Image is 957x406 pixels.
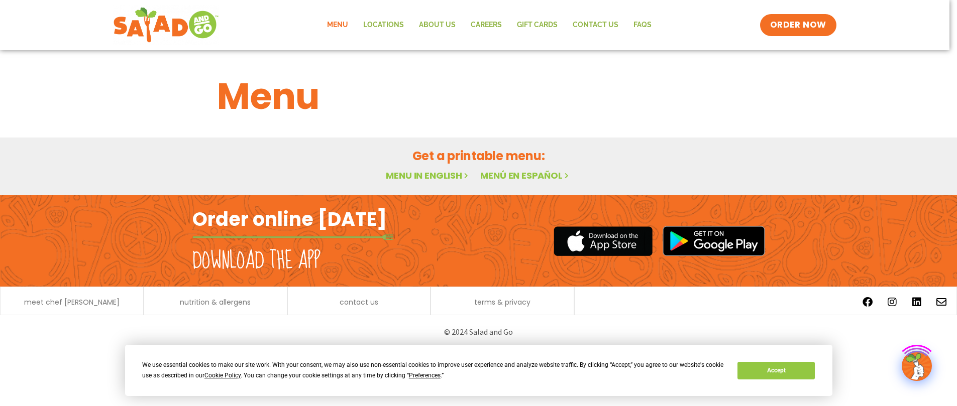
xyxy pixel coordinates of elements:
[192,207,387,231] h2: Order online [DATE]
[480,169,571,182] a: Menú en español
[463,14,509,37] a: Careers
[409,372,441,379] span: Preferences
[554,225,653,257] img: appstore
[197,325,760,339] p: © 2024 Salad and Go
[24,299,120,306] a: meet chef [PERSON_NAME]
[663,226,765,256] img: google_play
[192,234,393,240] img: fork
[125,345,832,396] div: Cookie Consent Prompt
[340,299,378,306] a: contact us
[217,69,740,123] h1: Menu
[142,360,725,381] div: We use essential cookies to make our site work. With your consent, we may also use non-essential ...
[113,5,219,45] img: new-SAG-logo-768×292
[474,299,530,306] a: terms & privacy
[509,14,565,37] a: GIFT CARDS
[386,169,470,182] a: Menu in English
[770,19,826,31] span: ORDER NOW
[217,147,740,165] h2: Get a printable menu:
[760,14,836,36] a: ORDER NOW
[192,247,321,275] h2: Download the app
[180,299,251,306] a: nutrition & allergens
[737,362,815,379] button: Accept
[565,14,626,37] a: Contact Us
[356,14,411,37] a: Locations
[411,14,463,37] a: About Us
[626,14,659,37] a: FAQs
[204,372,241,379] span: Cookie Policy
[320,14,356,37] a: Menu
[320,14,659,37] nav: Menu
